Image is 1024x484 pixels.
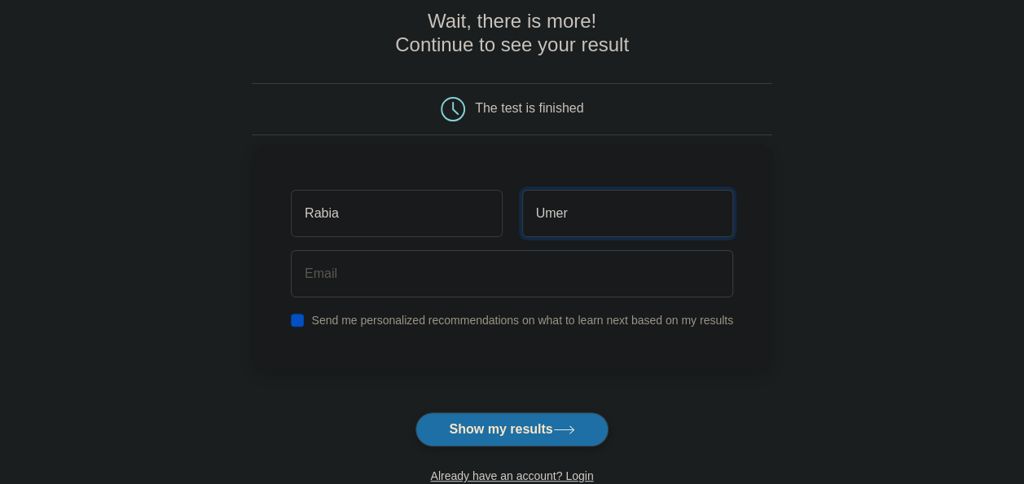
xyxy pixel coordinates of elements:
[415,412,608,447] button: Show my results
[291,250,733,297] input: Email
[252,10,772,57] h4: Wait, there is more! Continue to see your result
[475,101,583,115] div: The test is finished
[522,190,733,237] input: Last name
[291,190,502,237] input: First name
[430,469,593,482] a: Already have an account? Login
[311,314,733,327] label: Send me personalized recommendations on what to learn next based on my results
